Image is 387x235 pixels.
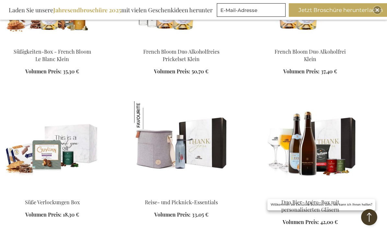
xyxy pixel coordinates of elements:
[263,40,357,46] a: French Bloom Duo Alkoholfrei Klein
[143,48,219,62] a: French Bloom Duo Alkoholfreies Prickelset Klein
[154,211,191,218] span: Volumen Preis:
[154,211,208,219] a: Volumen Preis: 33,05 €
[263,190,357,197] a: Duo Beer Apéro Box With Personalised Glasses
[14,48,91,62] a: Süßigkeiten-Box - French Bloom Le Blanc Klein
[145,199,218,206] a: Reise- und Picknick-Essentials
[25,211,79,219] a: Volumen Preis: 18,30 €
[373,6,381,14] div: Close
[134,101,228,192] img: Travel & Picknick Essentials
[283,219,319,225] span: Volumen Preis:
[25,211,62,218] span: Volumen Preis:
[63,211,79,218] span: 18,30 €
[283,68,320,75] span: Volumen Preis:
[5,101,99,192] img: Sweet Temptations Box
[6,3,216,17] div: Laden Sie unsere mit vielen Geschenkideen herunter
[192,68,208,75] span: 50,70 €
[283,219,338,226] a: Volumen Preis: 42,00 €
[217,3,286,17] input: E-Mail-Adresse
[25,68,62,75] span: Volumen Preis:
[217,3,287,19] form: marketing offers and promotions
[134,190,228,197] a: Travel & Picknick Essentials Reise- und Picknick-Essentials
[134,101,162,129] img: Reise- und Picknick-Essentials
[5,40,99,46] a: Sweet Treats Box - French Bloom Le Blanc Small
[5,190,99,197] a: Sweet Temptations Box
[25,199,80,206] a: Süße Verlockungen Box
[375,8,379,12] img: Close
[154,68,208,75] a: Volumen Preis: 50,70 €
[275,48,346,62] a: French Bloom Duo Alkoholfrei Klein
[321,68,337,75] span: 37,40 €
[63,68,79,75] span: 35,30 €
[263,101,357,192] img: Duo Beer Apéro Box With Personalised Glasses
[25,68,79,75] a: Volumen Preis: 35,30 €
[320,219,338,225] span: 42,00 €
[134,40,228,46] a: French Bloom Duo Alkoholfreies Prickelset Klein
[53,6,121,14] b: Jahresendbroschüre 2025
[283,68,337,75] a: Volumen Preis: 37,40 €
[154,68,190,75] span: Volumen Preis:
[192,211,208,218] span: 33,05 €
[281,199,339,213] a: Duo Bier-Apéro-Box mit personalisierten Gläsern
